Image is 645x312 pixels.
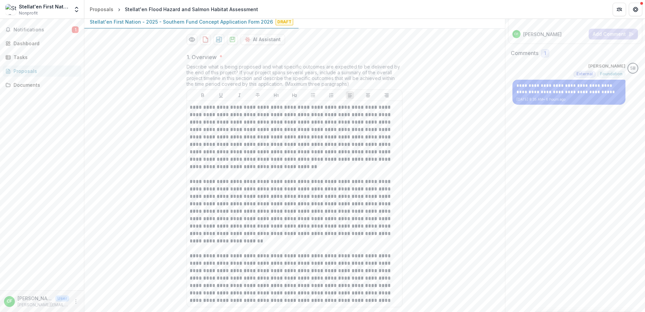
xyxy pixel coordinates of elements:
div: Documents [13,81,76,88]
a: Dashboard [3,38,81,49]
button: Strike [254,91,262,99]
button: Notifications1 [3,24,81,35]
a: Documents [3,79,81,90]
button: Align Left [346,91,354,99]
div: Stellat'en Flood Hazard and Salmon Habitat Assessment [125,6,258,13]
button: Align Right [383,91,391,99]
button: Align Center [364,91,372,99]
span: Foundation [600,72,622,76]
div: Dashboard [13,40,76,47]
p: [DATE] 8:35 AM • 6 hours ago [516,97,621,102]
button: Preview 79d61baf-5dee-4416-acb5-32e969b2a942-0.pdf [187,34,197,45]
button: Bullet List [309,91,317,99]
p: User [55,295,69,302]
nav: breadcrumb [87,4,261,14]
span: 1 [72,26,79,33]
p: [PERSON_NAME] [588,63,625,70]
button: Partners [613,3,626,16]
p: [PERSON_NAME] [523,31,562,38]
a: Proposals [87,4,116,14]
button: AI Assistant [241,34,285,45]
button: Underline [217,91,225,99]
div: Stellat'en First Nation [19,3,69,10]
span: Nonprofit [19,10,38,16]
div: Sascha Bendt [630,66,636,71]
button: Heading 1 [272,91,280,99]
p: 1. Overview [187,53,217,61]
button: Italicize [235,91,244,99]
p: [PERSON_NAME] [18,295,53,302]
button: Bold [199,91,207,99]
img: Stellat'en First Nation [5,4,16,15]
span: Notifications [13,27,72,33]
button: download-proposal [227,34,238,45]
div: Tasks [13,54,76,61]
div: Curtis Fullerton [7,299,12,304]
button: More [72,297,80,306]
span: External [577,72,593,76]
div: Curtis Fullerton [514,32,518,36]
button: download-proposal [214,34,224,45]
div: Proposals [13,68,76,75]
div: Proposals [90,6,113,13]
h2: Comments [511,50,538,56]
button: Open entity switcher [72,3,81,16]
a: Proposals [3,66,81,77]
span: Draft [276,19,293,25]
button: Get Help [629,3,642,16]
button: Add Comment [589,29,638,40]
a: Tasks [3,52,81,63]
span: 1 [544,51,546,56]
p: [PERSON_NAME][EMAIL_ADDRESS][PERSON_NAME][DOMAIN_NAME] [18,302,69,308]
button: Heading 2 [290,91,299,99]
button: Ordered List [327,91,335,99]
button: download-proposal [200,34,211,45]
p: Stellat'en First Nation - 2025 - Southern Fund Concept Application Form 2026 [90,18,273,25]
div: Describe what is being proposed and what specific outcomes are expected to be delivered by the en... [187,64,402,89]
